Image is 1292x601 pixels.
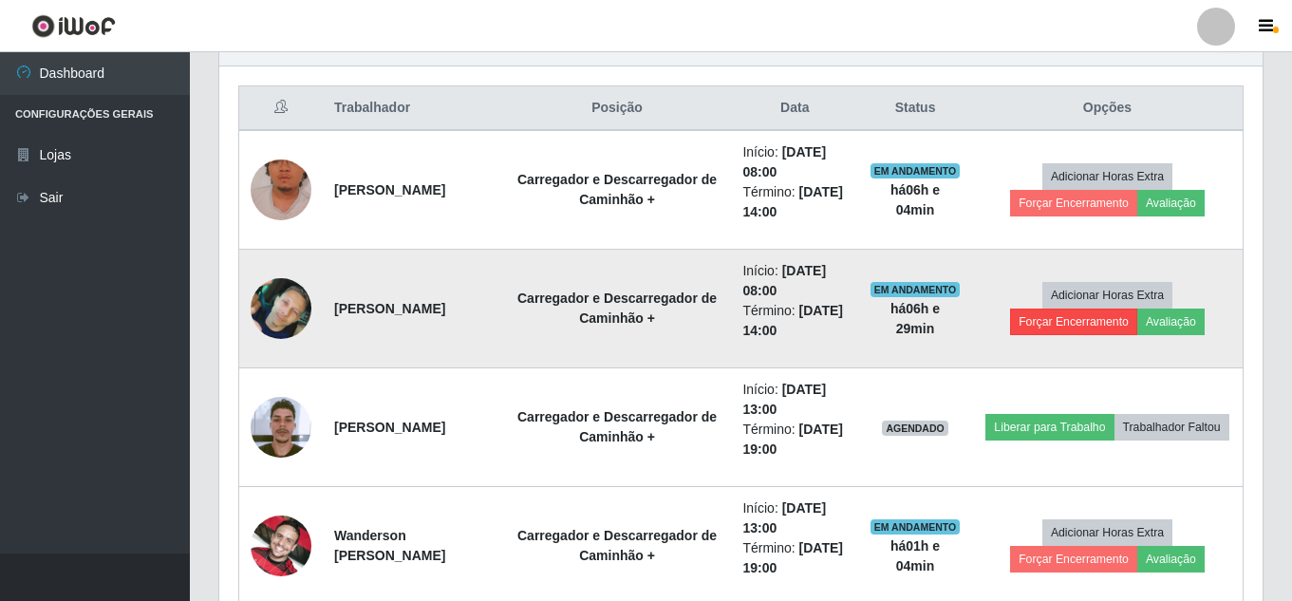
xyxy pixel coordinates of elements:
[334,301,445,316] strong: [PERSON_NAME]
[1010,190,1137,216] button: Forçar Encerramento
[251,492,311,600] img: 1757378294988.jpeg
[503,86,732,131] th: Posição
[323,86,503,131] th: Trabalhador
[334,528,445,563] strong: Wanderson [PERSON_NAME]
[517,528,717,563] strong: Carregador e Descarregador de Caminhão +
[742,144,826,179] time: [DATE] 08:00
[334,420,445,435] strong: [PERSON_NAME]
[858,86,972,131] th: Status
[742,500,826,535] time: [DATE] 13:00
[742,420,847,460] li: Término:
[890,538,940,573] strong: há 01 h e 04 min
[1137,190,1205,216] button: Avaliação
[742,301,847,341] li: Término:
[251,271,311,347] img: 1754349763609.jpeg
[871,519,961,535] span: EM ANDAMENTO
[742,498,847,538] li: Início:
[1042,282,1172,309] button: Adicionar Horas Extra
[517,172,717,207] strong: Carregador e Descarregador de Caminhão +
[1137,309,1205,335] button: Avaliação
[251,397,311,458] img: 1744151921075.jpeg
[517,409,717,444] strong: Carregador e Descarregador de Caminhão +
[742,263,826,298] time: [DATE] 08:00
[1010,309,1137,335] button: Forçar Encerramento
[972,86,1244,131] th: Opções
[251,136,311,244] img: 1751108457941.jpeg
[1010,546,1137,573] button: Forçar Encerramento
[871,282,961,297] span: EM ANDAMENTO
[742,380,847,420] li: Início:
[731,86,858,131] th: Data
[334,182,445,197] strong: [PERSON_NAME]
[742,142,847,182] li: Início:
[882,421,948,436] span: AGENDADO
[517,291,717,326] strong: Carregador e Descarregador de Caminhão +
[742,382,826,417] time: [DATE] 13:00
[31,14,116,38] img: CoreUI Logo
[890,182,940,217] strong: há 06 h e 04 min
[1042,163,1172,190] button: Adicionar Horas Extra
[742,538,847,578] li: Término:
[1137,546,1205,573] button: Avaliação
[742,261,847,301] li: Início:
[890,301,940,336] strong: há 06 h e 29 min
[1042,519,1172,546] button: Adicionar Horas Extra
[1114,414,1229,441] button: Trabalhador Faltou
[985,414,1114,441] button: Liberar para Trabalho
[742,182,847,222] li: Término:
[871,163,961,178] span: EM ANDAMENTO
